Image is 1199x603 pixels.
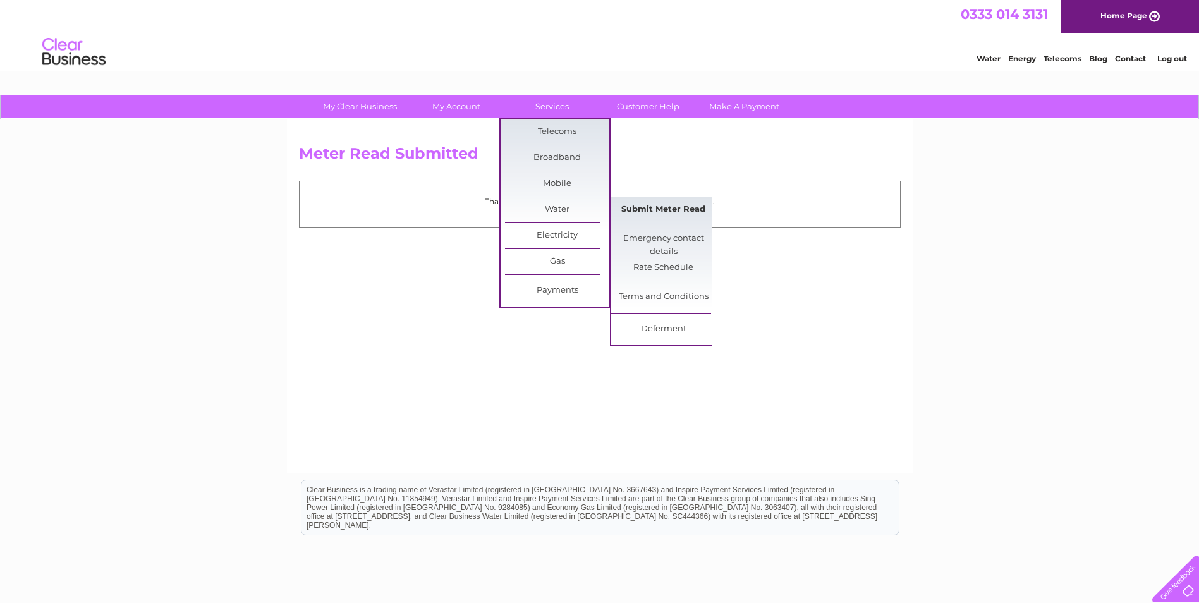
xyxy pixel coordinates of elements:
a: Customer Help [596,95,700,118]
a: Submit Meter Read [611,197,715,222]
a: Blog [1089,54,1107,63]
a: My Account [404,95,508,118]
div: Clear Business is a trading name of Verastar Limited (registered in [GEOGRAPHIC_DATA] No. 3667643... [301,7,899,61]
a: Payments [505,278,609,303]
a: Telecoms [505,119,609,145]
p: Thank you for your time, your meter read has been received. [306,195,894,207]
a: Telecoms [1044,54,1081,63]
a: Broadband [505,145,609,171]
a: Water [977,54,1001,63]
a: Rate Schedule [611,255,715,281]
a: My Clear Business [308,95,412,118]
a: Energy [1008,54,1036,63]
a: Gas [505,249,609,274]
a: Services [500,95,604,118]
a: Deferment [611,317,715,342]
a: 0333 014 3131 [961,6,1048,22]
img: logo.png [42,33,106,71]
a: Emergency contact details [611,226,715,252]
a: Log out [1157,54,1187,63]
a: Water [505,197,609,222]
a: Terms and Conditions [611,284,715,310]
a: Mobile [505,171,609,197]
a: Make A Payment [692,95,796,118]
a: Contact [1115,54,1146,63]
a: Electricity [505,223,609,248]
h2: Meter Read Submitted [299,145,901,169]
